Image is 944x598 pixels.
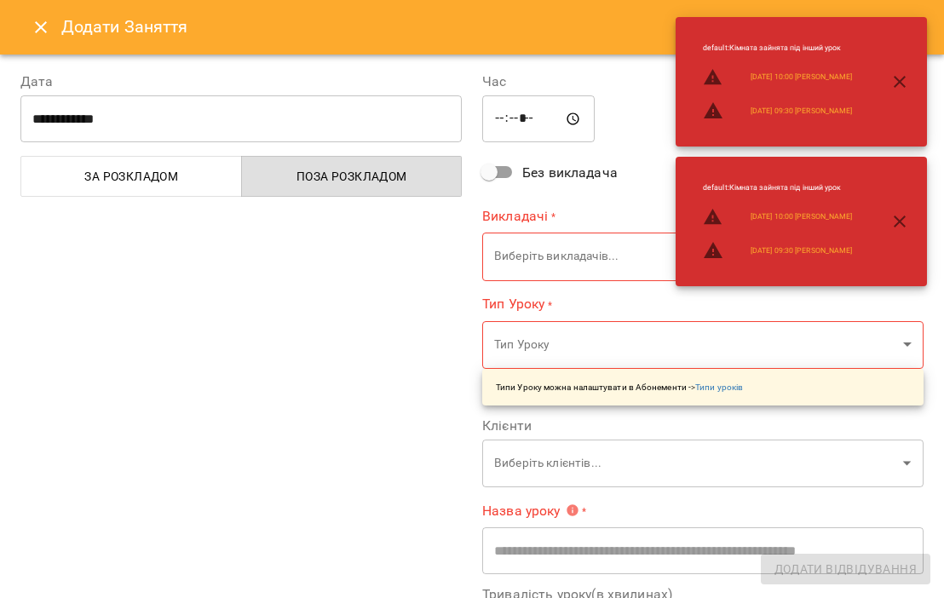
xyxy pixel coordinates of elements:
label: Дата [20,75,462,89]
a: [DATE] 10:00 [PERSON_NAME] [751,211,852,222]
button: Поза розкладом [241,156,463,197]
div: Тип Уроку [482,320,924,369]
span: Назва уроку [482,503,579,517]
label: Тип Уроку [482,295,924,314]
a: [DATE] 09:30 [PERSON_NAME] [751,106,852,117]
p: Типи Уроку можна налаштувати в Абонементи -> [496,381,743,394]
p: Тип Уроку [494,336,896,354]
span: За розкладом [32,166,232,187]
a: Типи уроків [695,382,743,392]
label: Викладачі [482,206,924,226]
label: Клієнти [482,419,924,433]
p: Виберіть клієнтів... [494,455,896,472]
div: Виберіть клієнтів... [482,440,924,488]
h6: Додати Заняття [61,14,924,40]
span: Без викладача [522,163,618,183]
span: Поза розкладом [252,166,452,187]
a: [DATE] 09:30 [PERSON_NAME] [751,245,852,256]
li: default : Кімната зайнята під інший урок [689,175,866,200]
div: Виберіть викладачів... [482,233,924,281]
p: Виберіть викладачів... [494,248,896,265]
li: default : Кімната зайнята під інший урок [689,36,866,60]
button: За розкладом [20,156,242,197]
svg: Вкажіть назву уроку або виберіть клієнтів [566,503,579,517]
label: Час [482,75,924,89]
a: [DATE] 10:00 [PERSON_NAME] [751,72,852,83]
button: Close [20,7,61,48]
